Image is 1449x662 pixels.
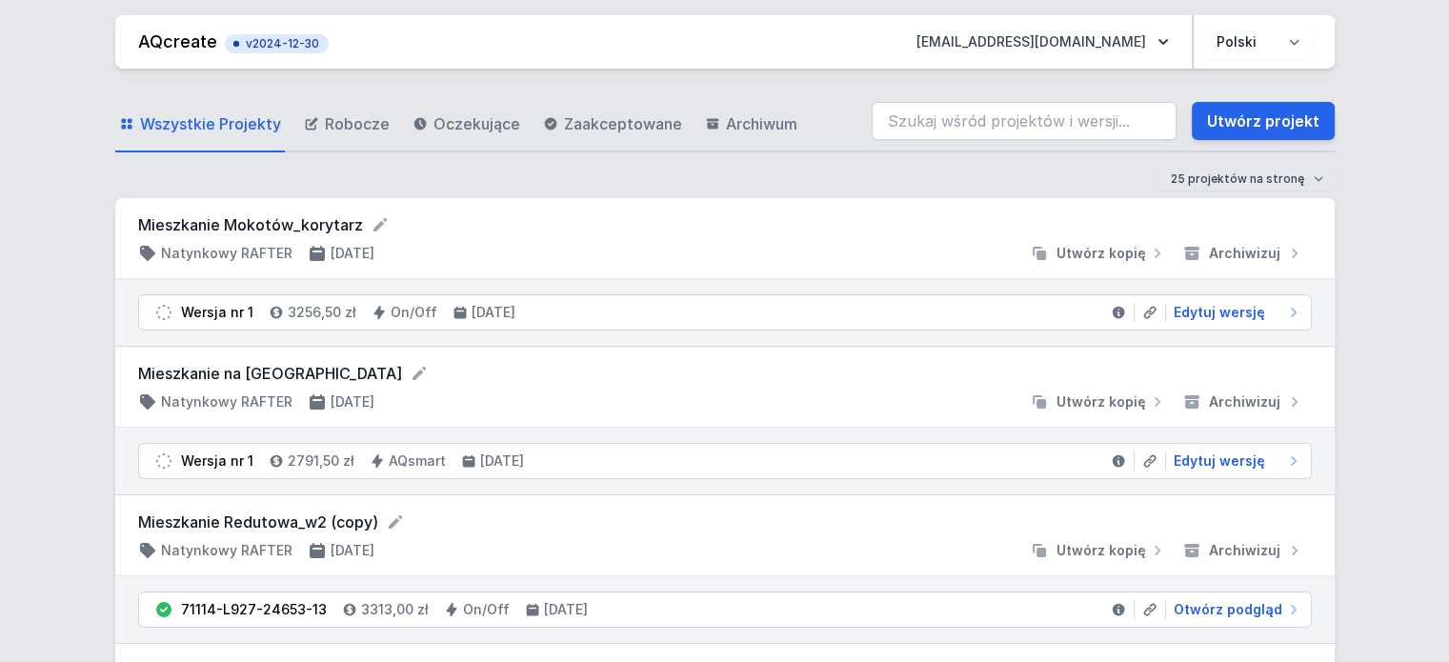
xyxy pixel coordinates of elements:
h4: On/Off [463,600,510,619]
span: Utwórz kopię [1057,541,1146,560]
h4: 3256,50 zł [288,303,356,322]
span: Utwórz kopię [1057,392,1146,411]
div: Wersja nr 1 [181,303,253,322]
h4: [DATE] [331,244,374,263]
span: Archiwizuj [1209,244,1280,263]
h4: 2791,50 zł [288,451,354,471]
button: Edytuj nazwę projektu [386,512,405,532]
h4: 3313,00 zł [361,600,429,619]
a: Edytuj wersję [1166,303,1303,322]
a: Utwórz projekt [1192,102,1335,140]
button: Archiwizuj [1175,392,1312,411]
a: Robocze [300,97,393,152]
button: v2024-12-30 [225,30,329,53]
span: Utwórz kopię [1057,244,1146,263]
img: draft.svg [154,451,173,471]
button: Edytuj nazwę projektu [371,215,390,234]
h4: [DATE] [331,392,374,411]
span: Edytuj wersję [1174,451,1265,471]
a: AQcreate [138,31,217,51]
h4: Natynkowy RAFTER [161,244,292,263]
h4: [DATE] [331,541,374,560]
button: Edytuj nazwę projektu [410,364,429,383]
img: draft.svg [154,303,173,322]
form: Mieszkanie Mokotów_korytarz [138,213,1312,236]
a: Edytuj wersję [1166,451,1303,471]
span: Zaakceptowane [564,112,682,135]
button: Utwórz kopię [1022,244,1175,263]
select: Wybierz język [1205,25,1312,59]
h4: [DATE] [472,303,515,322]
span: Edytuj wersję [1174,303,1265,322]
span: v2024-12-30 [234,36,319,51]
h4: Natynkowy RAFTER [161,541,292,560]
a: Zaakceptowane [539,97,686,152]
span: Archiwum [726,112,797,135]
button: Archiwizuj [1175,541,1312,560]
h4: Natynkowy RAFTER [161,392,292,411]
a: Oczekujące [409,97,524,152]
span: Wszystkie Projekty [140,112,281,135]
h4: [DATE] [544,600,588,619]
button: Utwórz kopię [1022,541,1175,560]
span: Archiwizuj [1209,392,1280,411]
form: Mieszkanie Redutowa_w2 (copy) [138,511,1312,533]
form: Mieszkanie na [GEOGRAPHIC_DATA] [138,362,1312,385]
span: Robocze [325,112,390,135]
button: Utwórz kopię [1022,392,1175,411]
input: Szukaj wśród projektów i wersji... [872,102,1177,140]
span: Otwórz podgląd [1174,600,1282,619]
span: Archiwizuj [1209,541,1280,560]
a: Archiwum [701,97,801,152]
div: 71114-L927-24653-13 [181,600,327,619]
h4: [DATE] [480,451,524,471]
span: Oczekujące [433,112,520,135]
h4: AQsmart [389,451,446,471]
a: Otwórz podgląd [1166,600,1303,619]
button: [EMAIL_ADDRESS][DOMAIN_NAME] [901,25,1184,59]
a: Wszystkie Projekty [115,97,285,152]
div: Wersja nr 1 [181,451,253,471]
h4: On/Off [391,303,437,322]
button: Archiwizuj [1175,244,1312,263]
